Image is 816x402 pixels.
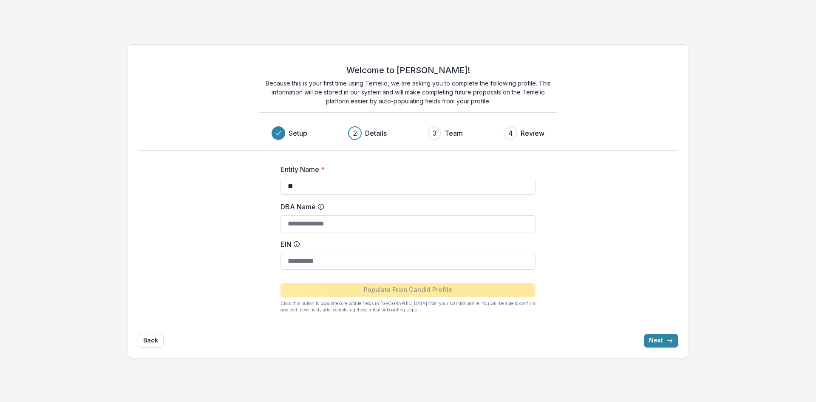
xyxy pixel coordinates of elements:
[353,128,357,138] div: 2
[138,334,164,348] button: Back
[445,128,463,138] h3: Team
[289,128,307,138] h3: Setup
[280,300,535,313] p: Click this button to populate core profile fields in [GEOGRAPHIC_DATA] from your Candid profile. ...
[272,126,544,140] div: Progress
[346,65,470,75] h2: Welcome to [PERSON_NAME]!
[433,128,436,138] div: 3
[521,128,544,138] h3: Review
[280,239,530,249] label: EIN
[508,128,513,138] div: 4
[280,202,530,212] label: DBA Name
[280,283,535,297] button: Populate From Candid Profile
[259,79,557,105] p: Because this is your first time using Temelio, we are asking you to complete the following profil...
[644,334,678,348] button: Next
[365,128,387,138] h3: Details
[280,164,530,174] label: Entity Name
